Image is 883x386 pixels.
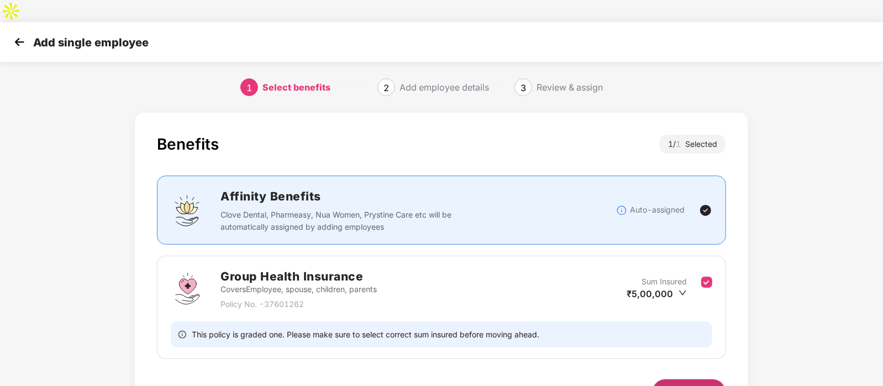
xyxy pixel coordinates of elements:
div: 1 / Selected [659,135,726,154]
h2: Group Health Insurance [220,267,377,285]
div: Add employee details [400,78,489,96]
p: Auto-assigned [630,204,685,216]
p: Policy No. - 37601262 [220,298,377,310]
div: Review & assign [537,78,603,96]
span: This policy is graded one. Please make sure to select correct sum insured before moving ahead. [192,329,539,340]
p: Clove Dental, Pharmeasy, Nua Women, Prystine Care etc will be automatically assigned by adding em... [220,209,458,233]
span: 1 [246,82,252,93]
span: info-circle [178,329,186,340]
div: ₹5,00,000 [627,288,687,300]
h2: Affinity Benefits [220,187,616,205]
img: svg+xml;base64,PHN2ZyBpZD0iSW5mb18tXzMyeDMyIiBkYXRhLW5hbWU9IkluZm8gLSAzMngzMiIgeG1sbnM9Imh0dHA6Ly... [616,205,627,216]
span: 1 [676,139,685,149]
span: 2 [383,82,389,93]
img: svg+xml;base64,PHN2ZyBpZD0iVGljay0yNHgyNCIgeG1sbnM9Imh0dHA6Ly93d3cudzMub3JnLzIwMDAvc3ZnIiB3aWR0aD... [699,204,712,217]
img: svg+xml;base64,PHN2ZyBpZD0iQWZmaW5pdHlfQmVuZWZpdHMiIGRhdGEtbmFtZT0iQWZmaW5pdHkgQmVuZWZpdHMiIHhtbG... [171,194,204,227]
p: Covers Employee, spouse, children, parents [220,283,377,295]
div: Select benefits [262,78,330,96]
p: Add single employee [33,36,149,49]
img: svg+xml;base64,PHN2ZyBpZD0iR3JvdXBfSGVhbHRoX0luc3VyYW5jZSIgZGF0YS1uYW1lPSJHcm91cCBIZWFsdGggSW5zdX... [171,272,204,305]
img: svg+xml;base64,PHN2ZyB4bWxucz0iaHR0cDovL3d3dy53My5vcmcvMjAwMC9zdmciIHdpZHRoPSIzMCIgaGVpZ2h0PSIzMC... [11,34,28,50]
span: 3 [521,82,526,93]
span: down [679,289,687,297]
div: Benefits [157,135,219,154]
p: Sum Insured [642,276,687,288]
